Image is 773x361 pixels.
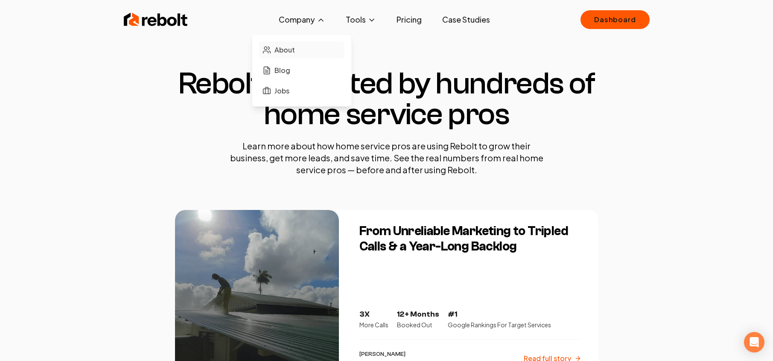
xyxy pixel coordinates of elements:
[359,320,388,329] p: More Calls
[448,320,551,329] p: Google Rankings For Target Services
[225,140,549,176] p: Learn more about how home service pros are using Rebolt to grow their business, get more leads, a...
[580,10,649,29] a: Dashboard
[359,309,388,320] p: 3X
[359,350,425,358] p: [PERSON_NAME]
[339,11,383,28] button: Tools
[744,332,764,352] div: Open Intercom Messenger
[272,11,332,28] button: Company
[274,45,295,55] span: About
[124,11,188,28] img: Rebolt Logo
[397,309,439,320] p: 12+ Months
[448,309,551,320] p: #1
[259,82,344,99] a: Jobs
[175,68,598,130] h1: Rebolt is trusted by hundreds of home service pros
[359,224,581,254] h3: From Unreliable Marketing to Tripled Calls & a Year-Long Backlog
[259,41,344,58] a: About
[274,65,290,76] span: Blog
[259,62,344,79] a: Blog
[397,320,439,329] p: Booked Out
[435,11,497,28] a: Case Studies
[390,11,429,28] a: Pricing
[274,86,289,96] span: Jobs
